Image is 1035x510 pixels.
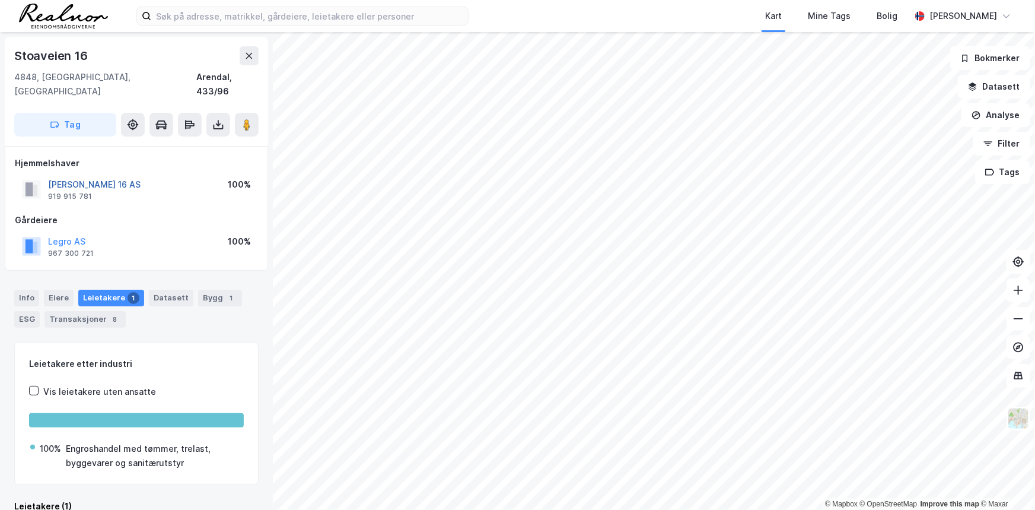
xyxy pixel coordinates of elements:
div: Engroshandel med tømmer, trelast, byggevarer og sanitærutstyr [66,442,243,470]
img: realnor-logo.934646d98de889bb5806.png [19,4,108,28]
div: Transaksjoner [44,311,126,328]
button: Tags [975,160,1030,184]
div: 100% [228,178,251,192]
div: Eiere [44,290,74,306]
div: 967 300 721 [48,249,94,258]
div: [PERSON_NAME] [929,9,997,23]
div: 100% [228,235,251,249]
button: Datasett [958,75,1030,99]
div: Datasett [149,290,193,306]
button: Filter [973,132,1030,156]
div: 1 [225,292,237,304]
img: Z [1007,407,1030,430]
div: 919 915 781 [48,192,92,201]
div: Leietakere [78,290,144,306]
input: Søk på adresse, matrikkel, gårdeiere, leietakere eller personer [151,7,468,25]
div: Bygg [198,290,242,306]
button: Tag [14,113,116,137]
div: Mine Tags [808,9,851,23]
div: ESG [14,311,40,328]
div: 4848, [GEOGRAPHIC_DATA], [GEOGRAPHIC_DATA] [14,70,196,99]
div: 100% [40,442,61,456]
iframe: Chat Widget [976,453,1035,510]
div: Arendal, 433/96 [196,70,259,99]
div: Leietakere etter industri [29,357,244,371]
a: OpenStreetMap [860,500,918,508]
div: Vis leietakere uten ansatte [43,385,156,399]
div: Kart [765,9,782,23]
div: Kontrollprogram for chat [976,453,1035,510]
div: 8 [109,313,121,325]
div: Gårdeiere [15,213,258,227]
div: 1 [128,292,139,304]
a: Mapbox [825,500,858,508]
button: Bokmerker [950,46,1030,70]
div: Bolig [877,9,897,23]
button: Analyse [961,103,1030,127]
div: Stoaveien 16 [14,46,90,65]
div: Info [14,290,39,306]
a: Improve this map [921,500,979,508]
div: Hjemmelshaver [15,156,258,170]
